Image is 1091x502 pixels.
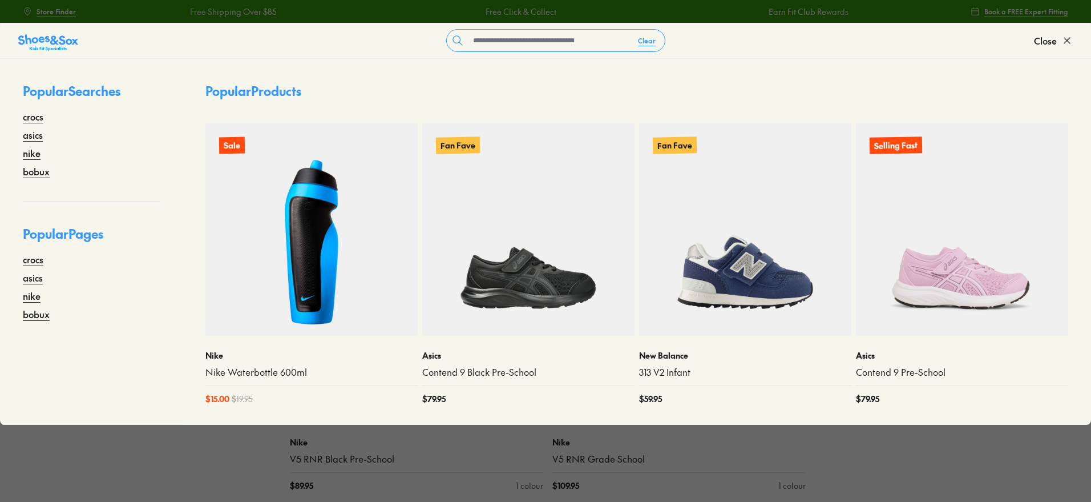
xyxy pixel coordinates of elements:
[971,1,1068,22] a: Book a FREE Expert Fitting
[1034,34,1057,47] span: Close
[232,393,253,405] span: $ 19.95
[422,366,635,379] a: Contend 9 Black Pre-School
[552,436,806,448] p: Nike
[290,453,543,465] a: V5 RNR Black Pre-School
[23,164,50,178] a: bobux
[23,82,160,110] p: Popular Searches
[23,110,43,123] a: crocs
[205,393,229,405] span: $ 15.00
[653,136,697,154] p: Fan Fave
[856,123,1068,336] a: Selling Fast
[18,34,78,52] img: SNS_Logo_Responsive.svg
[870,136,922,154] p: Selling Fast
[422,393,446,405] span: $ 79.95
[856,366,1068,379] a: Contend 9 Pre-School
[290,436,543,448] p: Nike
[205,82,301,101] p: Popular Products
[23,146,41,160] a: nike
[856,350,1068,362] p: Asics
[18,31,78,50] a: Shoes &amp; Sox
[23,224,160,252] p: Popular Pages
[436,136,480,154] p: Fan Fave
[629,30,665,51] button: Clear
[23,289,41,303] a: nike
[984,6,1068,17] span: Book a FREE Expert Fitting
[639,366,851,379] a: 313 V2 Infant
[189,6,276,18] a: Free Shipping Over $85
[205,366,418,379] a: Nike Waterbottle 600ml
[23,271,43,284] a: asics
[552,480,579,492] span: $ 109.95
[1034,28,1073,53] button: Close
[23,307,50,321] a: bobux
[23,252,43,266] a: crocs
[639,123,851,336] a: Fan Fave
[639,393,662,405] span: $ 59.95
[778,480,806,492] div: 1 colour
[422,350,635,362] p: Asics
[23,1,76,22] a: Store Finder
[219,137,245,154] p: Sale
[422,123,635,336] a: Fan Fave
[23,128,43,142] a: asics
[856,393,879,405] span: $ 79.95
[205,123,418,336] a: Sale
[37,6,76,17] span: Store Finder
[768,6,848,18] a: Earn Fit Club Rewards
[205,350,418,362] p: Nike
[552,453,806,465] a: V5 RNR Grade School
[485,6,556,18] a: Free Click & Collect
[290,480,313,492] span: $ 89.95
[639,350,851,362] p: New Balance
[516,480,543,492] div: 1 colour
